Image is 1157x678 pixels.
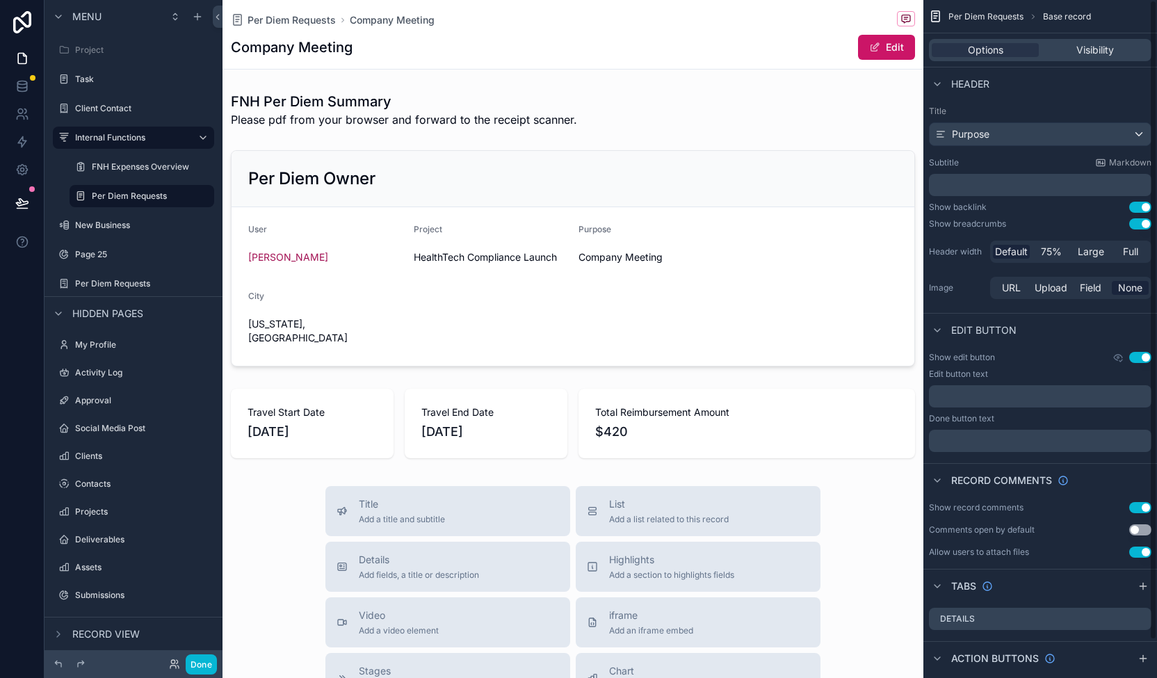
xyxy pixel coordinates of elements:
[929,502,1023,513] div: Show record comments
[325,486,570,536] button: TitleAdd a title and subtitle
[1095,157,1151,168] a: Markdown
[929,202,987,213] div: Show backlink
[53,528,214,551] a: Deliverables
[1076,43,1114,57] span: Visibility
[75,478,211,490] label: Contacts
[359,497,445,511] span: Title
[929,218,1006,229] div: Show breadcrumbs
[75,220,211,231] label: New Business
[1002,281,1021,295] span: URL
[576,542,820,592] button: HighlightsAdd a section to highlights fields
[231,38,353,57] h1: Company Meeting
[609,664,713,678] span: Chart
[951,323,1017,337] span: Edit button
[72,10,102,24] span: Menu
[359,570,479,581] span: Add fields, a title or description
[929,174,1151,196] div: scrollable content
[995,245,1028,259] span: Default
[53,556,214,579] a: Assets
[53,127,214,149] a: Internal Functions
[576,486,820,536] button: ListAdd a list related to this record
[951,474,1052,487] span: Record comments
[53,362,214,384] a: Activity Log
[609,608,693,622] span: iframe
[858,35,915,60] button: Edit
[929,369,988,380] label: Edit button text
[1080,281,1101,295] span: Field
[186,654,217,675] button: Done
[92,161,211,172] label: FNH Expenses Overview
[53,445,214,467] a: Clients
[951,579,976,593] span: Tabs
[70,156,214,178] a: FNH Expenses Overview
[576,597,820,647] button: iframeAdd an iframe embed
[940,613,975,624] label: Details
[929,413,994,424] label: Done button text
[951,652,1039,665] span: Action buttons
[1035,281,1067,295] span: Upload
[75,249,211,260] label: Page 25
[609,570,734,581] span: Add a section to highlights fields
[359,625,439,636] span: Add a video element
[53,214,214,236] a: New Business
[968,43,1003,57] span: Options
[929,352,995,363] label: Show edit button
[53,612,214,634] a: FutureNova Crew
[359,514,445,525] span: Add a title and subtitle
[231,13,336,27] a: Per Diem Requests
[53,501,214,523] a: Projects
[359,608,439,622] span: Video
[70,185,214,207] a: Per Diem Requests
[92,191,206,202] label: Per Diem Requests
[929,385,1151,407] div: scrollable content
[609,514,729,525] span: Add a list related to this record
[75,45,211,56] label: Project
[53,334,214,356] a: My Profile
[75,278,211,289] label: Per Diem Requests
[53,39,214,61] a: Project
[1118,281,1142,295] span: None
[325,597,570,647] button: VideoAdd a video element
[53,273,214,295] a: Per Diem Requests
[609,497,729,511] span: List
[929,282,985,293] label: Image
[53,68,214,90] a: Task
[72,627,140,641] span: Record view
[53,473,214,495] a: Contacts
[359,664,443,678] span: Stages
[75,423,211,434] label: Social Media Post
[929,106,1151,117] label: Title
[53,243,214,266] a: Page 25
[53,584,214,606] a: Submissions
[929,430,1151,452] div: scrollable content
[1043,11,1091,22] span: Base record
[929,246,985,257] label: Header width
[248,13,336,27] span: Per Diem Requests
[359,553,479,567] span: Details
[75,395,211,406] label: Approval
[75,367,211,378] label: Activity Log
[609,553,734,567] span: Highlights
[948,11,1023,22] span: Per Diem Requests
[53,417,214,439] a: Social Media Post
[1109,157,1151,168] span: Markdown
[1041,245,1062,259] span: 75%
[75,103,211,114] label: Client Contact
[929,122,1151,146] button: Purpose
[72,307,143,321] span: Hidden pages
[75,74,211,85] label: Task
[75,506,211,517] label: Projects
[75,590,211,601] label: Submissions
[75,534,211,545] label: Deliverables
[75,562,211,573] label: Assets
[952,127,989,141] span: Purpose
[75,132,186,143] label: Internal Functions
[53,97,214,120] a: Client Contact
[929,157,959,168] label: Subtitle
[350,13,435,27] a: Company Meeting
[1123,245,1138,259] span: Full
[1078,245,1104,259] span: Large
[75,451,211,462] label: Clients
[325,542,570,592] button: DetailsAdd fields, a title or description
